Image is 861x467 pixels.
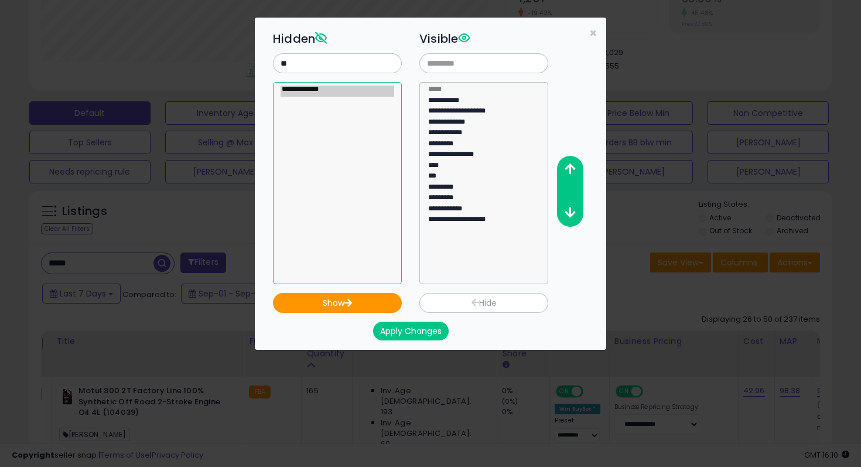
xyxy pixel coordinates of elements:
span: × [589,25,597,42]
button: Apply Changes [373,322,449,340]
h3: Visible [419,30,548,47]
button: Show [273,293,402,313]
h3: Hidden [273,30,402,47]
button: Hide [419,293,548,313]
